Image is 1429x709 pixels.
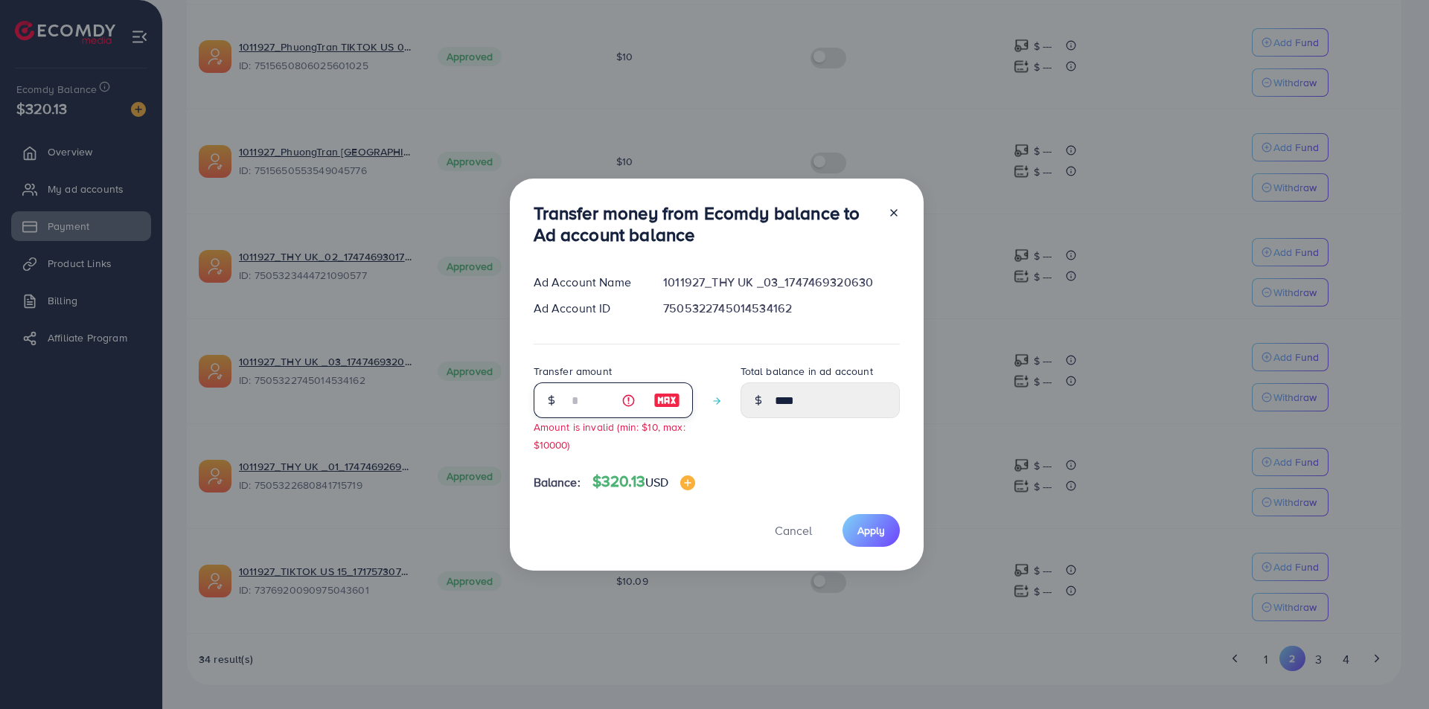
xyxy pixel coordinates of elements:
[534,364,612,379] label: Transfer amount
[645,474,668,490] span: USD
[522,274,652,291] div: Ad Account Name
[534,474,581,491] span: Balance:
[680,475,695,490] img: image
[653,391,680,409] img: image
[857,523,885,538] span: Apply
[534,202,876,246] h3: Transfer money from Ecomdy balance to Ad account balance
[775,522,812,539] span: Cancel
[843,514,900,546] button: Apply
[592,472,696,491] h4: $320.13
[522,300,652,317] div: Ad Account ID
[651,300,911,317] div: 7505322745014534162
[1366,642,1418,698] iframe: Chat
[756,514,831,546] button: Cancel
[534,420,685,451] small: Amount is invalid (min: $10, max: $10000)
[741,364,873,379] label: Total balance in ad account
[651,274,911,291] div: 1011927_THY UK _03_1747469320630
